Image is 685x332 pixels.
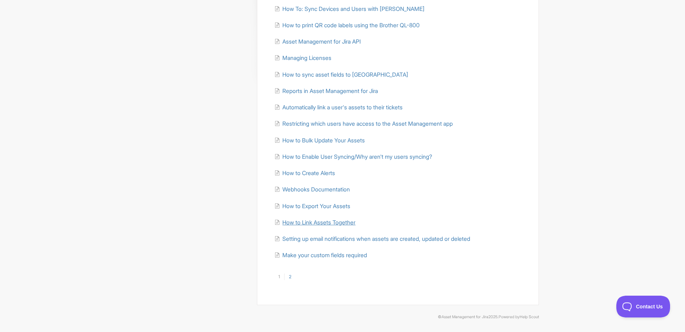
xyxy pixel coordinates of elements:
a: Reports in Asset Management for Jira [274,88,378,94]
a: Help Scout [520,315,539,319]
span: Restricting which users have access to the Asset Management app [282,120,453,127]
a: Asset Management for Jira [442,315,488,319]
span: Automatically link a user's assets to their tickets [282,104,403,111]
span: Powered by [499,315,539,319]
span: Make your custom fields required [282,252,367,259]
span: How to sync asset fields to [GEOGRAPHIC_DATA] [282,71,408,78]
a: 1 [274,274,284,280]
a: How To: Sync Devices and Users with [PERSON_NAME] [274,5,424,12]
a: How to Create Alerts [274,170,335,177]
a: Make your custom fields required [274,252,367,259]
p: © 2025. [146,314,539,320]
a: How to Link Assets Together [274,219,355,226]
a: How to sync asset fields to [GEOGRAPHIC_DATA] [274,71,408,78]
span: Webhooks Documentation [282,186,350,193]
span: How to print QR code labels using the Brother QL-800 [282,22,420,29]
a: 2 [284,274,296,280]
span: How to Create Alerts [282,170,335,177]
a: Automatically link a user's assets to their tickets [274,104,403,111]
span: How to Export Your Assets [282,203,350,210]
span: Asset Management for Jira API [282,38,361,45]
a: How to Export Your Assets [274,203,350,210]
a: Webhooks Documentation [274,186,350,193]
span: How To: Sync Devices and Users with [PERSON_NAME] [282,5,424,12]
span: How to Link Assets Together [282,219,355,226]
iframe: Toggle Customer Support [616,296,670,317]
a: Setting up email notifications when assets are created, updated or deleted [274,235,470,242]
span: How to Enable User Syncing/Why aren't my users syncing? [282,153,432,160]
a: How to print QR code labels using the Brother QL-800 [274,22,420,29]
a: Asset Management for Jira API [274,38,361,45]
a: Managing Licenses [274,54,331,61]
span: Managing Licenses [282,54,331,61]
span: How to Bulk Update Your Assets [282,137,365,144]
a: How to Enable User Syncing/Why aren't my users syncing? [274,153,432,160]
span: Reports in Asset Management for Jira [282,88,378,94]
span: Setting up email notifications when assets are created, updated or deleted [282,235,470,242]
a: How to Bulk Update Your Assets [274,137,365,144]
a: Restricting which users have access to the Asset Management app [274,120,453,127]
